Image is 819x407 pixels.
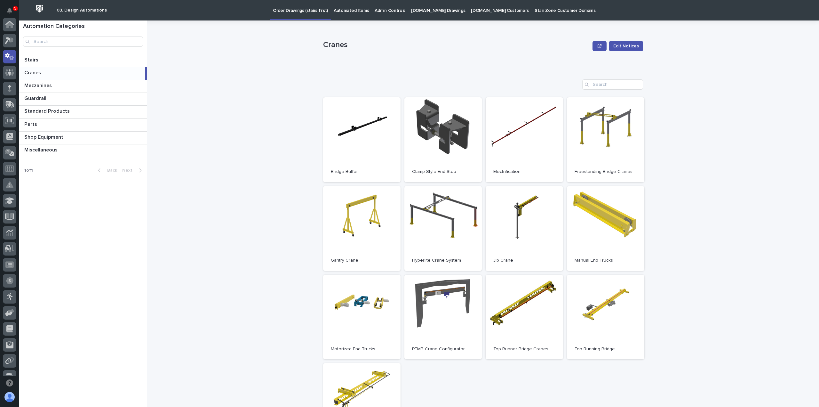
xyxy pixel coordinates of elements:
[609,41,643,51] button: Edit Notices
[567,275,644,360] a: Top Running Bridge
[103,168,117,173] span: Back
[575,258,637,263] p: Manual End Trucks
[24,69,42,76] p: Cranes
[122,168,136,173] span: Next
[331,169,393,175] p: Bridge Buffer
[404,186,482,271] a: Hyperlite Crane System
[567,97,644,182] a: Freestanding Bridge Cranes
[23,37,143,47] input: Search
[24,146,59,153] p: Miscellaneous
[493,346,555,352] p: Top Runner Bridge Cranes
[57,8,107,13] h2: 03. Design Automations
[486,186,563,271] a: Jib Crane
[486,97,563,182] a: Electrification
[24,56,40,63] p: Stairs
[19,67,147,80] a: CranesCranes
[331,258,393,263] p: Gantry Crane
[14,6,16,11] p: 5
[19,80,147,93] a: MezzaninesMezzanines
[34,3,45,15] img: Workspace Logo
[23,23,143,30] h1: Automation Categories
[323,186,401,271] a: Gantry Crane
[19,93,147,106] a: GuardrailGuardrail
[24,120,38,127] p: Parts
[19,119,147,132] a: PartsParts
[493,258,555,263] p: Jib Crane
[24,81,53,89] p: Mezzanines
[331,346,393,352] p: Motorized End Trucks
[120,167,147,173] button: Next
[404,97,482,182] a: Clamp Style End Stop
[93,167,120,173] button: Back
[24,133,65,140] p: Shop Equipment
[575,346,637,352] p: Top Running Bridge
[19,132,147,144] a: Shop EquipmentShop Equipment
[412,169,474,175] p: Clamp Style End Stop
[3,390,16,404] button: users-avatar
[412,346,474,352] p: PEMB Crane Configurator
[3,376,16,390] button: Open support chat
[8,8,16,18] div: Notifications5
[323,40,590,50] p: Cranes
[3,4,16,17] button: Notifications
[567,186,644,271] a: Manual End Trucks
[323,97,401,182] a: Bridge Buffer
[24,107,71,114] p: Standard Products
[412,258,474,263] p: Hyperlite Crane System
[24,94,48,102] p: Guardrail
[19,54,147,67] a: StairsStairs
[613,43,639,49] span: Edit Notices
[575,169,637,175] p: Freestanding Bridge Cranes
[19,106,147,118] a: Standard ProductsStandard Products
[582,79,643,90] input: Search
[323,275,401,360] a: Motorized End Trucks
[486,275,563,360] a: Top Runner Bridge Cranes
[19,163,38,178] p: 1 of 1
[19,144,147,157] a: MiscellaneousMiscellaneous
[493,169,555,175] p: Electrification
[404,275,482,360] a: PEMB Crane Configurator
